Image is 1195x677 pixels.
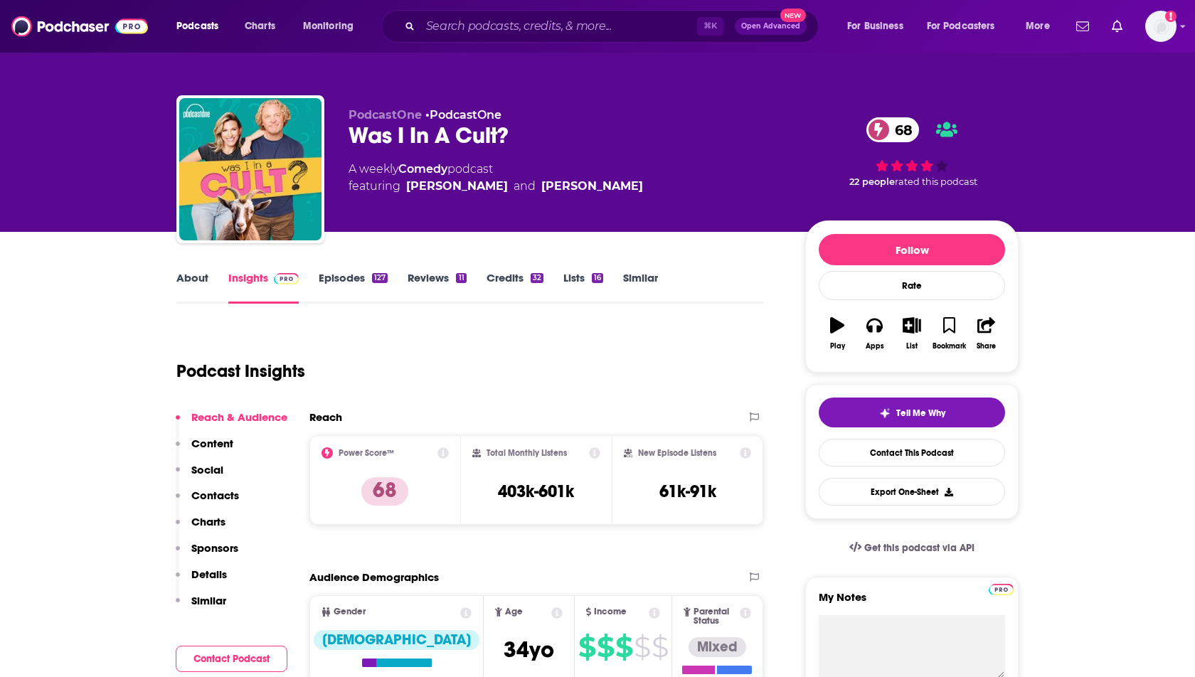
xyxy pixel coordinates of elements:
[819,478,1005,506] button: Export One-Sheet
[191,515,225,528] p: Charts
[191,410,287,424] p: Reach & Audience
[176,489,239,515] button: Contacts
[176,463,223,489] button: Social
[1071,14,1095,38] a: Show notifications dropdown
[176,567,227,594] button: Details
[594,607,627,617] span: Income
[372,273,388,283] div: 127
[408,271,466,304] a: Reviews11
[896,407,945,419] span: Tell Me Why
[487,448,567,458] h2: Total Monthly Listens
[191,594,226,607] p: Similar
[456,273,466,283] div: 11
[1165,11,1177,22] svg: Add a profile image
[856,308,893,359] button: Apps
[531,273,543,283] div: 32
[1145,11,1177,42] button: Show profile menu
[420,15,697,38] input: Search podcasts, credits, & more...
[597,636,614,659] span: $
[176,410,287,437] button: Reach & Audience
[697,17,723,36] span: ⌘ K
[735,18,807,35] button: Open AdvancedNew
[689,637,746,657] div: Mixed
[819,308,856,359] button: Play
[191,437,233,450] p: Content
[176,437,233,463] button: Content
[504,636,554,663] span: 34 yo
[866,342,884,351] div: Apps
[1145,11,1177,42] img: User Profile
[191,567,227,581] p: Details
[881,117,920,142] span: 68
[498,481,574,502] h3: 403k-601k
[176,271,208,304] a: About
[918,15,1016,38] button: open menu
[830,342,845,351] div: Play
[906,342,918,351] div: List
[977,342,996,351] div: Share
[819,234,1005,265] button: Follow
[487,271,543,304] a: Credits32
[615,636,632,659] span: $
[430,108,501,122] a: PodcastOne
[623,271,658,304] a: Similar
[176,16,218,36] span: Podcasts
[634,636,650,659] span: $
[176,594,226,620] button: Similar
[968,308,1005,359] button: Share
[893,308,930,359] button: List
[166,15,237,38] button: open menu
[866,117,920,142] a: 68
[1145,11,1177,42] span: Logged in as heidi.egloff
[989,584,1014,595] img: Podchaser Pro
[847,16,903,36] span: For Business
[514,178,536,195] span: and
[176,515,225,541] button: Charts
[339,448,394,458] h2: Power Score™
[805,108,1019,196] div: 68 22 peoplerated this podcast
[361,477,408,506] p: 68
[303,16,354,36] span: Monitoring
[228,271,299,304] a: InsightsPodchaser Pro
[541,178,643,195] a: Liz Iacuzzi
[927,16,995,36] span: For Podcasters
[349,178,643,195] span: featuring
[659,481,716,502] h3: 61k-91k
[309,570,439,584] h2: Audience Demographics
[879,407,891,419] img: tell me why sparkle
[406,178,508,195] a: Tyler Measom
[176,646,287,672] button: Contact Podcast
[838,531,986,565] a: Get this podcast via API
[176,361,305,382] h1: Podcast Insights
[837,15,921,38] button: open menu
[398,162,447,176] a: Comedy
[780,9,806,22] span: New
[314,630,479,650] div: [DEMOGRAPHIC_DATA]
[1016,15,1068,38] button: open menu
[930,308,967,359] button: Bookmark
[1106,14,1128,38] a: Show notifications dropdown
[176,541,238,567] button: Sponsors
[11,13,148,40] a: Podchaser - Follow, Share and Rate Podcasts
[652,636,668,659] span: $
[395,10,832,43] div: Search podcasts, credits, & more...
[235,15,284,38] a: Charts
[638,448,716,458] h2: New Episode Listens
[819,271,1005,300] div: Rate
[179,98,322,240] img: Was I In A Cult?
[989,582,1014,595] a: Pro website
[819,398,1005,427] button: tell me why sparkleTell Me Why
[933,342,966,351] div: Bookmark
[309,410,342,424] h2: Reach
[319,271,388,304] a: Episodes127
[293,15,372,38] button: open menu
[274,273,299,284] img: Podchaser Pro
[425,108,501,122] span: •
[592,273,603,283] div: 16
[505,607,523,617] span: Age
[849,176,895,187] span: 22 people
[895,176,977,187] span: rated this podcast
[819,439,1005,467] a: Contact This Podcast
[191,541,238,555] p: Sponsors
[334,607,366,617] span: Gender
